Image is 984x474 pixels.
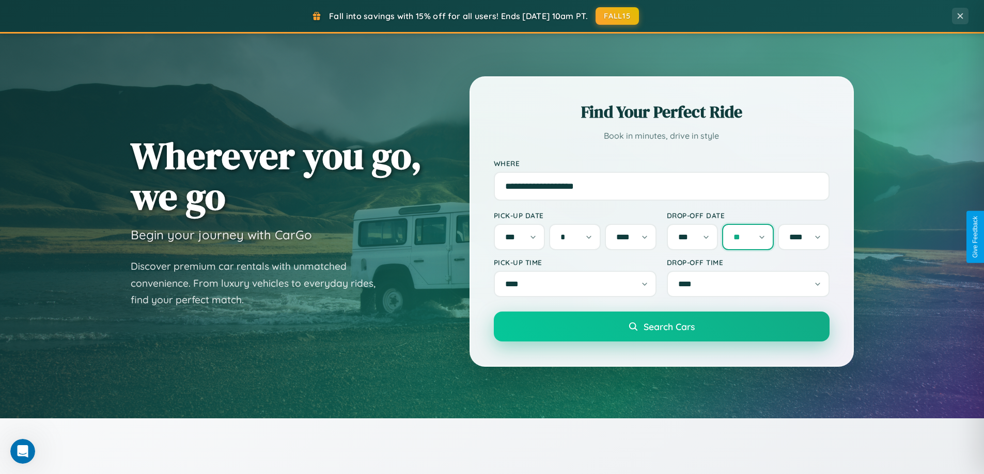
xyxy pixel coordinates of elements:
[494,128,830,143] p: Book in minutes, drive in style
[667,258,830,267] label: Drop-off Time
[494,312,830,341] button: Search Cars
[329,11,588,21] span: Fall into savings with 15% off for all users! Ends [DATE] 10am PT.
[131,227,312,242] h3: Begin your journey with CarGo
[131,135,422,217] h1: Wherever you go, we go
[972,216,979,258] div: Give Feedback
[494,101,830,123] h2: Find Your Perfect Ride
[494,159,830,168] label: Where
[644,321,695,332] span: Search Cars
[494,211,657,220] label: Pick-up Date
[596,7,639,25] button: FALL15
[131,258,389,308] p: Discover premium car rentals with unmatched convenience. From luxury vehicles to everyday rides, ...
[667,211,830,220] label: Drop-off Date
[494,258,657,267] label: Pick-up Time
[10,439,35,464] iframe: Intercom live chat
